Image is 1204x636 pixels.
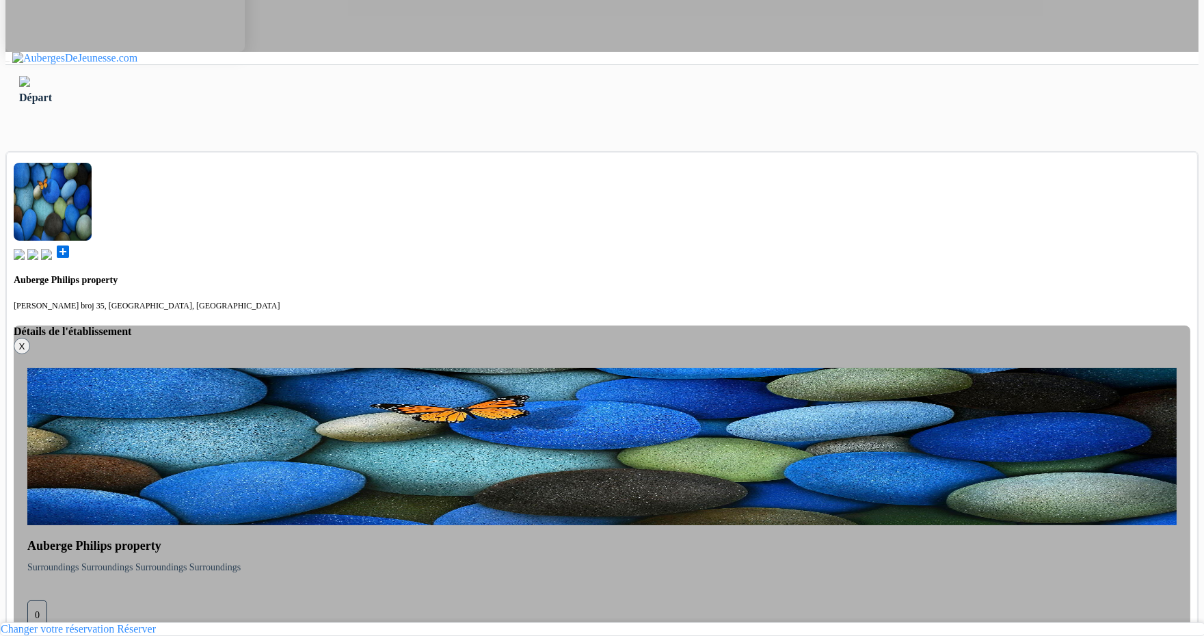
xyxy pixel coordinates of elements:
img: left_arrow.svg [19,76,30,87]
span: Départ [19,92,52,103]
img: AubergesDeJeunesse.com [12,52,137,64]
h4: Auberge Philips property [27,539,1177,553]
a: add_box [55,250,71,262]
h4: Auberge Philips property [14,275,1190,286]
div: 0 [27,600,47,631]
a: Réserver [117,623,156,635]
a: Changer votre réservation [1,623,114,635]
span: Surroundings Surroundings Surroundings Surroundings [27,562,241,572]
h4: Détails de l'établissement [14,326,1190,338]
small: [PERSON_NAME] broj 35, [GEOGRAPHIC_DATA], [GEOGRAPHIC_DATA] [14,301,280,310]
img: book.svg [14,249,25,260]
img: music.svg [27,249,38,260]
span: add_box [55,243,71,260]
button: X [14,338,30,354]
img: truck.svg [41,249,52,260]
